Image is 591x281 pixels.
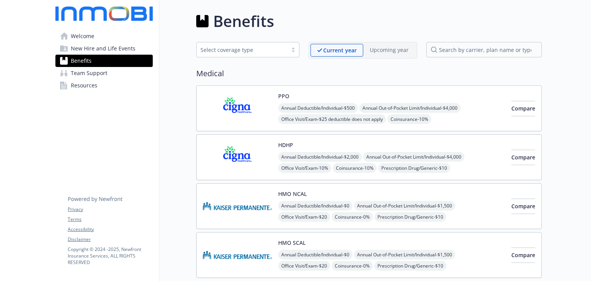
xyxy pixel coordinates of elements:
[278,239,306,247] button: HMO SCAL
[55,55,153,67] a: Benefits
[511,154,535,161] span: Compare
[363,44,415,57] span: Upcoming year
[511,199,535,214] button: Compare
[374,261,446,271] span: Prescription Drug/Generic - $10
[278,163,331,173] span: Office Visit/Exam - 10%
[71,55,92,67] span: Benefits
[511,105,535,112] span: Compare
[278,152,362,162] span: Annual Deductible/Individual - $2,000
[511,251,535,259] span: Compare
[71,30,94,42] span: Welcome
[203,190,272,222] img: Kaiser Permanente Insurance Company carrier logo
[213,10,274,33] h1: Benefits
[278,261,330,271] span: Office Visit/Exam - $20
[68,236,152,243] a: Disclaimer
[200,46,284,54] div: Select coverage type
[374,212,446,222] span: Prescription Drug/Generic - $10
[203,92,272,125] img: CIGNA carrier logo
[71,67,107,79] span: Team Support
[68,216,152,223] a: Terms
[511,202,535,210] span: Compare
[196,68,542,79] h2: Medical
[71,42,135,55] span: New Hire and Life Events
[363,152,464,162] span: Annual Out-of-Pocket Limit/Individual - $4,000
[203,141,272,174] img: CIGNA carrier logo
[68,246,152,266] p: Copyright © 2024 - 2025 , Newfront Insurance Services, ALL RIGHTS RESERVED
[511,150,535,165] button: Compare
[354,250,455,259] span: Annual Out-of-Pocket Limit/Individual - $1,500
[55,67,153,79] a: Team Support
[203,239,272,271] img: Kaiser Permanente Insurance Company carrier logo
[278,190,307,198] button: HMO NCAL
[278,201,352,211] span: Annual Deductible/Individual - $0
[332,212,373,222] span: Coinsurance - 0%
[323,46,357,54] p: Current year
[71,79,97,92] span: Resources
[68,226,152,233] a: Accessibility
[378,163,450,173] span: Prescription Drug/Generic - $10
[278,250,352,259] span: Annual Deductible/Individual - $0
[426,42,542,57] input: search by carrier, plan name or type
[370,46,409,54] p: Upcoming year
[278,212,330,222] span: Office Visit/Exam - $20
[278,114,386,124] span: Office Visit/Exam - $25 deductible does not apply
[511,248,535,263] button: Compare
[278,141,293,149] button: HDHP
[278,92,289,100] button: PPO
[68,206,152,213] a: Privacy
[55,30,153,42] a: Welcome
[387,114,431,124] span: Coinsurance - 10%
[359,103,461,113] span: Annual Out-of-Pocket Limit/Individual - $4,000
[332,261,373,271] span: Coinsurance - 0%
[511,101,535,116] button: Compare
[55,42,153,55] a: New Hire and Life Events
[354,201,455,211] span: Annual Out-of-Pocket Limit/Individual - $1,500
[278,103,358,113] span: Annual Deductible/Individual - $500
[55,79,153,92] a: Resources
[333,163,377,173] span: Coinsurance - 10%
